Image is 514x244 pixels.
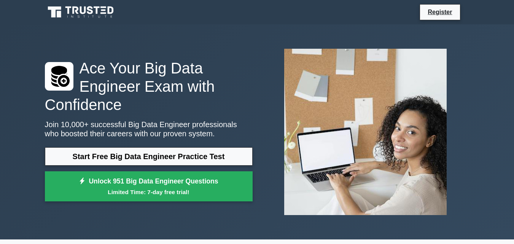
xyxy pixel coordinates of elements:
[45,147,253,166] a: Start Free Big Data Engineer Practice Test
[45,171,253,202] a: Unlock 951 Big Data Engineer QuestionsLimited Time: 7-day free trial!
[45,120,253,138] p: Join 10,000+ successful Big Data Engineer professionals who boosted their careers with our proven...
[54,188,243,196] small: Limited Time: 7-day free trial!
[45,59,253,114] h1: Ace Your Big Data Engineer Exam with Confidence
[423,7,457,17] a: Register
